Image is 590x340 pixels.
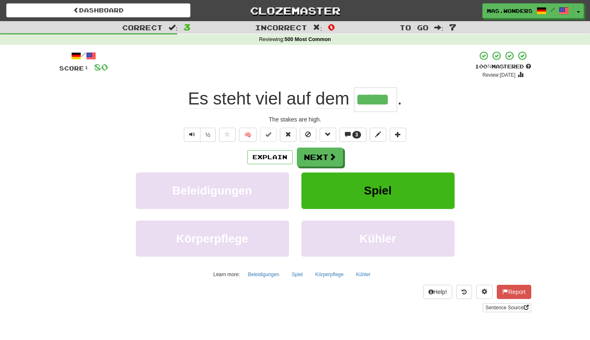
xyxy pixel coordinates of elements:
button: 🧠 [239,128,257,142]
a: Clozemaster [203,3,387,18]
span: 100 % [475,63,491,70]
span: auf [287,89,311,109]
button: Kühler [352,268,375,281]
button: Beleidigungen [136,172,289,209]
span: Es [188,89,208,109]
small: Review: [DATE] [482,72,515,78]
span: viel [255,89,282,109]
button: Grammar (alt+g) [320,128,336,142]
span: / [551,7,555,12]
button: Kühler [301,221,455,257]
span: 7 [449,22,456,32]
span: Beleidigungen [172,184,252,197]
button: Beleidigungen [243,268,284,281]
button: Round history (alt+y) [456,285,472,299]
button: ½ [200,128,216,142]
a: mas.wonders / [482,3,573,18]
span: : [169,24,178,31]
span: Incorrect [255,23,307,32]
span: 3 [355,132,358,138]
button: Add to collection (alt+a) [390,128,406,142]
div: / [59,51,108,61]
span: dem [315,89,349,109]
div: Text-to-speech controls [182,128,216,142]
button: Set this sentence to 100% Mastered (alt+m) [260,128,277,142]
strong: 500 Most Common [284,36,331,42]
span: steht [213,89,251,109]
button: Explain [247,150,293,164]
span: 80 [94,62,108,72]
span: Correct [122,23,163,32]
span: . [397,89,402,108]
button: Favorite sentence (alt+f) [219,128,236,142]
span: Kühler [359,232,396,245]
a: Sentence Source [483,303,531,312]
small: Learn more: [213,272,240,277]
button: Play sentence audio (ctl+space) [184,128,200,142]
span: 0 [328,22,335,32]
span: 3 [183,22,190,32]
span: Spiel [364,184,392,197]
span: mas.wonders [487,7,532,15]
span: Score: [59,65,89,72]
div: The stakes are high. [59,115,531,124]
a: Dashboard [6,3,190,17]
button: Körperpflege [311,268,348,281]
span: : [313,24,322,31]
button: Edit sentence (alt+d) [370,128,386,142]
button: Spiel [301,172,455,209]
button: Report [497,285,531,299]
button: Help! [423,285,453,299]
button: Spiel [287,268,308,281]
div: Mastered [475,63,531,70]
button: Reset to 0% Mastered (alt+r) [280,128,296,142]
span: Körperpflege [176,232,248,245]
button: 3 [340,128,366,142]
span: To go [400,23,429,32]
button: Next [297,148,343,167]
button: Ignore sentence (alt+i) [300,128,316,142]
span: : [434,24,443,31]
button: Körperpflege [136,221,289,257]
